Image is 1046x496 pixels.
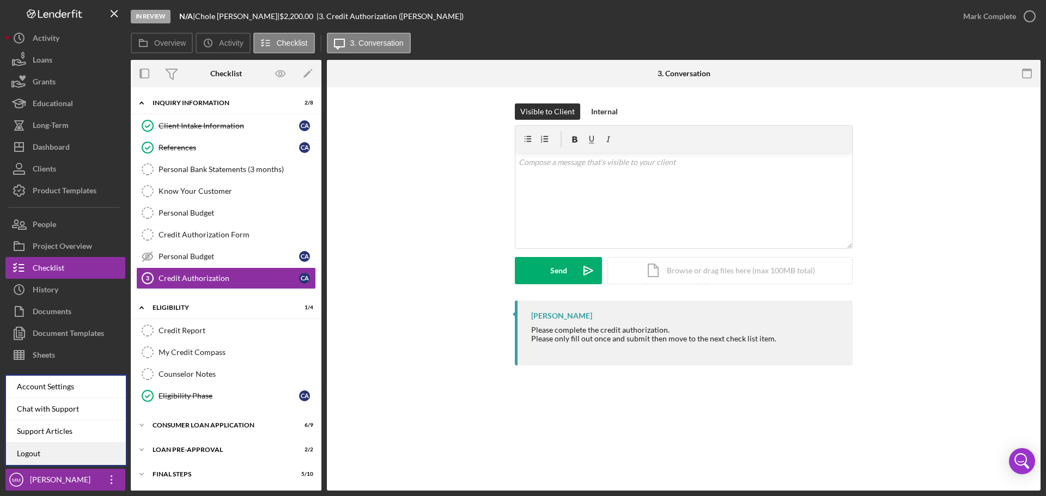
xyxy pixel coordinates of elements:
[5,257,125,279] button: Checklist
[179,12,195,21] div: |
[159,165,315,174] div: Personal Bank Statements (3 months)
[5,469,125,491] button: MM[PERSON_NAME]
[136,202,316,224] a: Personal Budget
[5,114,125,136] button: Long-Term
[5,213,125,235] button: People
[5,158,125,180] button: Clients
[33,114,69,139] div: Long-Term
[350,39,404,47] label: 3. Conversation
[33,344,55,369] div: Sheets
[299,390,310,401] div: C A
[299,251,310,262] div: C A
[153,446,286,453] div: Loan Pre-Approval
[159,391,299,400] div: Eligibility Phase
[294,471,313,477] div: 5 / 10
[299,120,310,131] div: C A
[531,326,776,352] div: Please complete the credit authorization.
[253,33,315,53] button: Checklist
[294,422,313,428] div: 6 / 9
[1009,448,1035,474] div: Open Intercom Messenger
[6,398,126,420] div: Chat with Support
[154,39,186,47] label: Overview
[531,334,776,343] div: Please only fill out once and submit then move to the next check list item.
[136,115,316,137] a: Client Intake InformationCA
[131,10,171,23] div: In Review
[531,311,592,320] div: [PERSON_NAME]
[159,143,299,152] div: References
[327,33,411,53] button: 3. Conversation
[136,224,316,246] a: Credit Authorization Form
[33,235,92,260] div: Project Overview
[515,103,580,120] button: Visible to Client
[586,103,623,120] button: Internal
[5,49,125,71] button: Loans
[136,137,316,158] a: ReferencesCA
[136,246,316,267] a: Personal BudgetCA
[33,49,52,74] div: Loans
[219,39,243,47] label: Activity
[294,304,313,311] div: 1 / 4
[5,136,125,158] a: Dashboard
[5,27,125,49] button: Activity
[294,446,313,453] div: 2 / 2
[195,12,279,21] div: Chole [PERSON_NAME] |
[299,142,310,153] div: C A
[196,33,250,53] button: Activity
[6,376,126,398] div: Account Settings
[159,348,315,357] div: My Credit Compass
[159,121,299,130] div: Client Intake Information
[515,257,602,284] button: Send
[27,469,98,493] div: [PERSON_NAME]
[33,180,96,204] div: Product Templates
[5,235,125,257] button: Project Overview
[136,341,316,363] a: My Credit Compass
[146,275,149,281] tspan: 3
[294,100,313,106] div: 2 / 8
[33,279,58,303] div: History
[136,267,316,289] a: 3Credit AuthorizationCA
[153,471,286,477] div: FINAL STEPS
[159,274,299,283] div: Credit Authorization
[5,322,125,344] button: Document Templates
[136,320,316,341] a: Credit Report
[136,180,316,202] a: Know Your Customer
[952,5,1041,27] button: Mark Complete
[159,230,315,239] div: Credit Authorization Form
[520,103,575,120] div: Visible to Client
[136,158,316,180] a: Personal Bank Statements (3 months)
[179,11,193,21] b: N/A
[5,344,125,366] button: Sheets
[5,279,125,301] button: History
[131,33,193,53] button: Overview
[5,71,125,93] button: Grants
[33,301,71,325] div: Documents
[277,39,308,47] label: Checklist
[5,301,125,322] button: Documents
[159,370,315,378] div: Counselor Notes
[33,136,70,161] div: Dashboard
[136,385,316,407] a: Eligibility PhaseCA
[33,257,64,281] div: Checklist
[33,213,56,238] div: People
[6,443,126,465] a: Logout
[12,477,21,483] text: MM
[6,420,126,443] a: Support Articles
[153,304,286,311] div: Eligibility
[5,180,125,201] button: Product Templates
[33,71,56,95] div: Grants
[33,158,56,182] div: Clients
[159,252,299,261] div: Personal Budget
[159,209,315,217] div: Personal Budget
